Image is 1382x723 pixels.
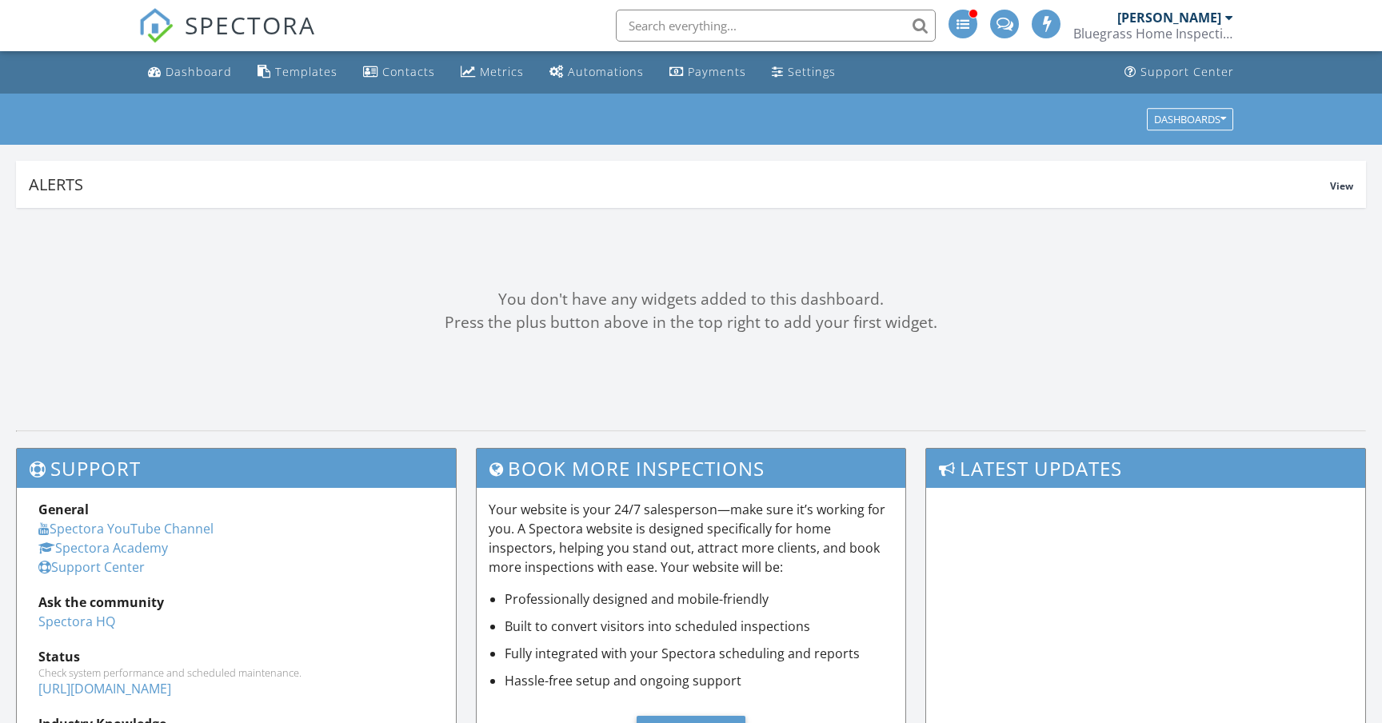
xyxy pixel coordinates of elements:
div: Support Center [1140,64,1234,79]
div: Contacts [382,64,435,79]
span: View [1330,179,1353,193]
a: [URL][DOMAIN_NAME] [38,680,171,697]
a: Spectora HQ [38,613,115,630]
a: Spectora Academy [38,539,168,557]
div: Bluegrass Home Inspections LLC [1073,26,1233,42]
div: Automations [568,64,644,79]
a: Payments [663,58,753,87]
div: Metrics [480,64,524,79]
img: The Best Home Inspection Software - Spectora [138,8,174,43]
li: Built to convert visitors into scheduled inspections [505,617,894,636]
span: SPECTORA [185,8,316,42]
div: Ask the community [38,593,434,612]
div: Press the plus button above in the top right to add your first widget. [16,311,1366,334]
a: Support Center [38,558,145,576]
a: Automations (Advanced) [543,58,650,87]
h3: Support [17,449,456,488]
a: Support Center [1118,58,1240,87]
div: Dashboards [1154,114,1226,125]
p: Your website is your 24/7 salesperson—make sure it’s working for you. A Spectora website is desig... [489,500,894,577]
div: Payments [688,64,746,79]
h3: Book More Inspections [477,449,906,488]
button: Dashboards [1147,108,1233,130]
a: Templates [251,58,344,87]
div: Alerts [29,174,1330,195]
div: Templates [275,64,338,79]
input: Search everything... [616,10,936,42]
div: Status [38,647,434,666]
li: Professionally designed and mobile-friendly [505,589,894,609]
a: Dashboard [142,58,238,87]
a: Spectora YouTube Channel [38,520,214,537]
h3: Latest Updates [926,449,1365,488]
a: Settings [765,58,842,87]
li: Fully integrated with your Spectora scheduling and reports [505,644,894,663]
div: Settings [788,64,836,79]
div: [PERSON_NAME] [1117,10,1221,26]
a: SPECTORA [138,22,316,55]
div: You don't have any widgets added to this dashboard. [16,288,1366,311]
a: Metrics [454,58,530,87]
li: Hassle-free setup and ongoing support [505,671,894,690]
strong: General [38,501,89,518]
div: Dashboard [166,64,232,79]
div: Check system performance and scheduled maintenance. [38,666,434,679]
a: Contacts [357,58,441,87]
